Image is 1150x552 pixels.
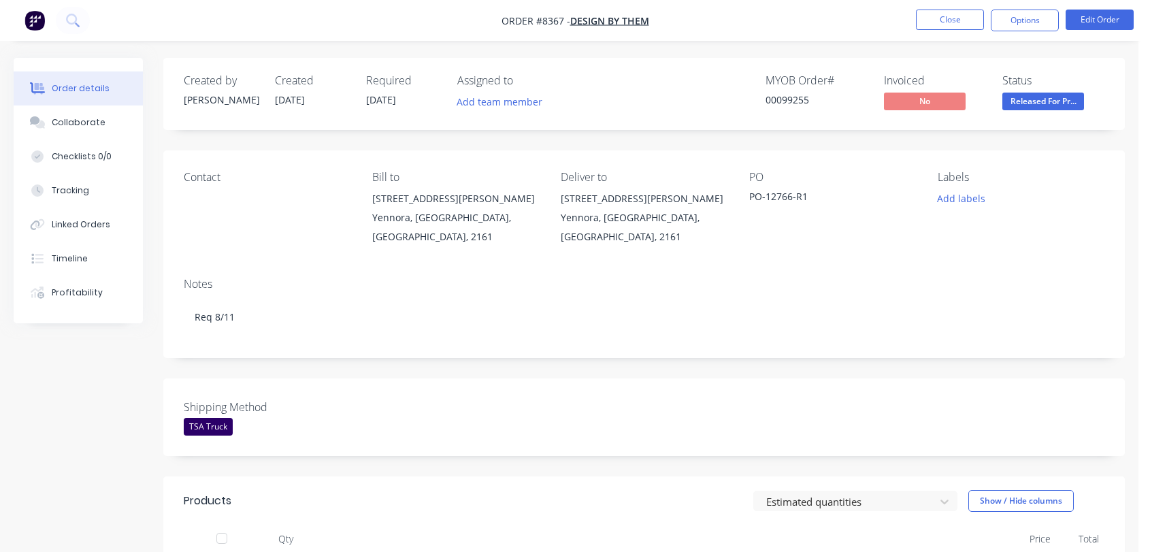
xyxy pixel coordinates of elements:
[457,74,593,87] div: Assigned to
[14,242,143,276] button: Timeline
[991,10,1059,31] button: Options
[1002,74,1104,87] div: Status
[184,278,1104,291] div: Notes
[372,208,539,246] div: Yennora, [GEOGRAPHIC_DATA], [GEOGRAPHIC_DATA], 2161
[24,10,45,31] img: Factory
[14,140,143,174] button: Checklists 0/0
[916,10,984,30] button: Close
[749,189,916,208] div: PO-12766-R1
[1002,93,1084,113] button: Released For Pr...
[52,184,89,197] div: Tracking
[52,218,110,231] div: Linked Orders
[884,93,966,110] span: No
[52,150,112,163] div: Checklists 0/0
[184,418,233,436] div: TSA Truck
[372,171,539,184] div: Bill to
[570,14,649,27] a: Design By Them
[561,171,727,184] div: Deliver to
[14,71,143,105] button: Order details
[14,276,143,310] button: Profitability
[184,399,354,415] label: Shipping Method
[766,74,868,87] div: MYOB Order #
[884,74,986,87] div: Invoiced
[184,93,259,107] div: [PERSON_NAME]
[184,171,350,184] div: Contact
[930,189,993,208] button: Add labels
[14,105,143,140] button: Collaborate
[938,171,1104,184] div: Labels
[184,296,1104,338] div: Req 8/11
[1066,10,1134,30] button: Edit Order
[766,93,868,107] div: 00099255
[372,189,539,246] div: [STREET_ADDRESS][PERSON_NAME]Yennora, [GEOGRAPHIC_DATA], [GEOGRAPHIC_DATA], 2161
[561,189,727,246] div: [STREET_ADDRESS][PERSON_NAME]Yennora, [GEOGRAPHIC_DATA], [GEOGRAPHIC_DATA], 2161
[366,74,441,87] div: Required
[749,171,916,184] div: PO
[561,189,727,208] div: [STREET_ADDRESS][PERSON_NAME]
[450,93,550,111] button: Add team member
[366,93,396,106] span: [DATE]
[561,208,727,246] div: Yennora, [GEOGRAPHIC_DATA], [GEOGRAPHIC_DATA], 2161
[1002,93,1084,110] span: Released For Pr...
[457,93,550,111] button: Add team member
[184,74,259,87] div: Created by
[52,82,110,95] div: Order details
[372,189,539,208] div: [STREET_ADDRESS][PERSON_NAME]
[52,253,88,265] div: Timeline
[275,74,350,87] div: Created
[52,116,105,129] div: Collaborate
[275,93,305,106] span: [DATE]
[502,14,570,27] span: Order #8367 -
[52,287,103,299] div: Profitability
[14,208,143,242] button: Linked Orders
[184,493,231,509] div: Products
[968,490,1074,512] button: Show / Hide columns
[14,174,143,208] button: Tracking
